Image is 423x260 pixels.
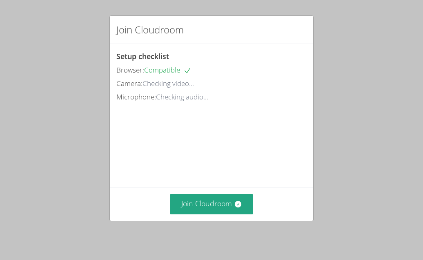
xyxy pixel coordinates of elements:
[116,92,156,101] span: Microphone:
[116,51,169,61] span: Setup checklist
[116,79,142,88] span: Camera:
[116,65,144,75] span: Browser:
[156,92,208,101] span: Checking audio...
[116,22,184,37] h2: Join Cloudroom
[170,194,254,214] button: Join Cloudroom
[142,79,194,88] span: Checking video...
[144,65,191,75] span: Compatible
